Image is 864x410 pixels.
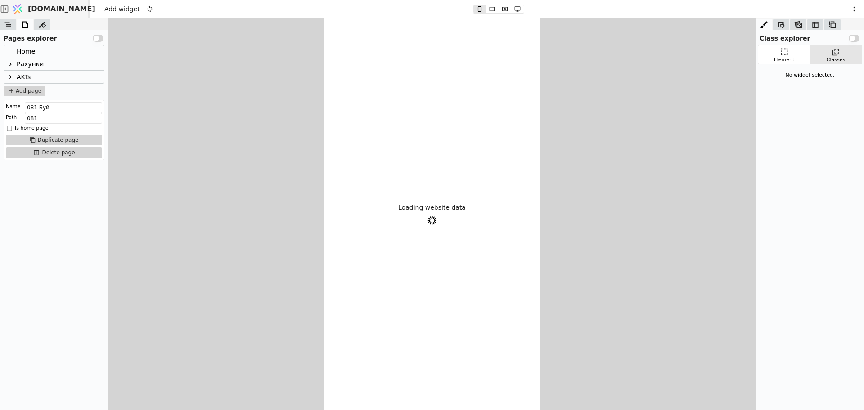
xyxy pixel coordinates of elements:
div: Home [17,45,35,58]
div: Classes [827,56,845,64]
div: Is home page [15,124,49,133]
button: Add page [4,86,45,96]
button: Delete page [6,147,102,158]
img: Logo [11,0,24,18]
div: AKTs [4,71,104,83]
div: Add widget [94,4,143,14]
a: [DOMAIN_NAME] [9,0,90,18]
p: Loading website data [398,203,466,212]
div: Рахунки [4,58,104,71]
div: Home [4,45,104,58]
span: [DOMAIN_NAME] [28,4,95,14]
div: Рахунки [17,58,44,70]
div: No widget selected. [758,68,862,83]
div: Path [6,113,17,122]
div: Class explorer [756,30,864,43]
button: Duplicate page [6,135,102,145]
div: Element [774,56,795,64]
div: AKTs [17,71,31,83]
div: Name [6,102,20,111]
